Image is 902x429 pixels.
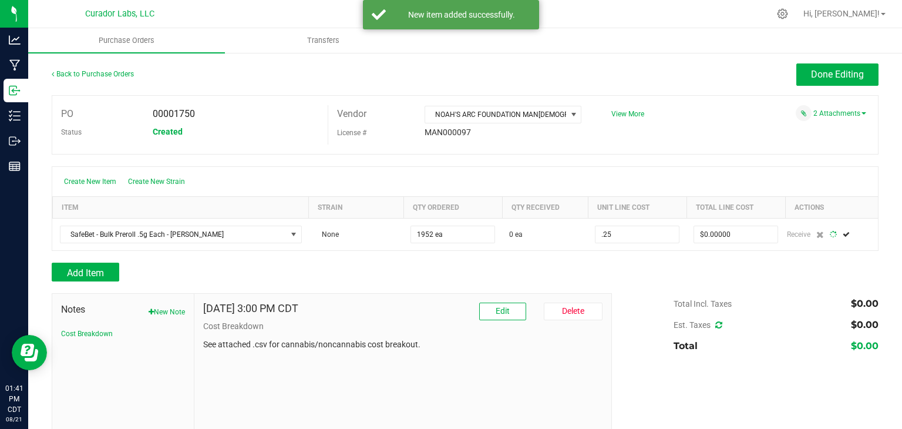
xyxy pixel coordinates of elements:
input: $0.00000 [595,226,679,243]
th: Qty Ordered [403,196,502,218]
button: Delete [544,303,603,320]
span: Created [153,127,183,136]
th: Strain [309,196,404,218]
span: NOAH'S ARC FOUNDATION MAN[DEMOGRAPHIC_DATA], LLC (MAN000097) [425,106,567,123]
span: Curador Labs, LLC [85,9,154,19]
p: 01:41 PM CDT [5,383,23,415]
span: Delete [562,306,584,316]
span: Edit [496,306,510,316]
span: $0.00 [851,319,879,330]
span: Attach a document [796,105,812,121]
span: Transfers [291,35,355,46]
th: Qty Received [502,196,588,218]
inline-svg: Manufacturing [9,59,21,71]
button: Add Item [52,263,119,281]
label: License # [337,124,366,142]
span: $0.00 [851,340,879,351]
inline-svg: Analytics [9,34,21,46]
span: Hi, [PERSON_NAME]! [803,9,880,18]
span: Purchase Orders [83,35,170,46]
th: Actions [785,196,878,218]
button: Edit [479,303,526,320]
iframe: Resource center [12,335,47,370]
th: Item [53,196,309,218]
span: Create New Strain [128,177,185,186]
span: None [316,230,339,239]
h4: [DATE] 3:00 PM CDT [203,303,298,314]
th: Total Line Cost [686,196,785,218]
span: 00001750 [153,108,195,119]
a: 2 Attachments [813,109,866,118]
span: Notes [61,303,185,317]
span: Total [674,340,698,351]
a: Transfers [225,28,422,53]
a: View More [611,110,644,118]
input: $0.00000 [694,226,778,243]
label: Status [61,123,82,141]
label: Vendor [337,105,366,123]
span: Total Incl. Taxes [674,299,732,309]
span: SafeBet - Bulk Preroll .5g Each - [PERSON_NAME] [60,226,287,243]
inline-svg: Outbound [9,135,21,147]
span: MAN000097 [425,128,471,137]
a: Back to Purchase Orders [52,70,134,78]
button: Cost Breakdown [61,329,113,339]
div: New item added successfully. [392,9,530,21]
button: New Note [149,307,185,317]
a: Purchase Orders [28,28,225,53]
p: Cost Breakdown [203,320,603,333]
span: 0 ea [509,229,523,240]
span: Create New Item [64,177,116,186]
label: PO [61,105,73,123]
button: Done Editing [796,63,879,86]
input: 0 ea [411,226,494,243]
div: Manage settings [775,8,790,19]
span: Est. Taxes [674,320,722,330]
span: Done Editing [811,69,864,80]
th: Unit Line Cost [588,196,686,218]
inline-svg: Inbound [9,85,21,96]
p: 08/21 [5,415,23,424]
p: See attached .csv for cannabis/noncannabis cost breakout. [203,338,603,351]
span: Add Item [67,267,104,279]
inline-svg: Reports [9,160,21,172]
span: $0.00 [851,298,879,309]
inline-svg: Inventory [9,110,21,122]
